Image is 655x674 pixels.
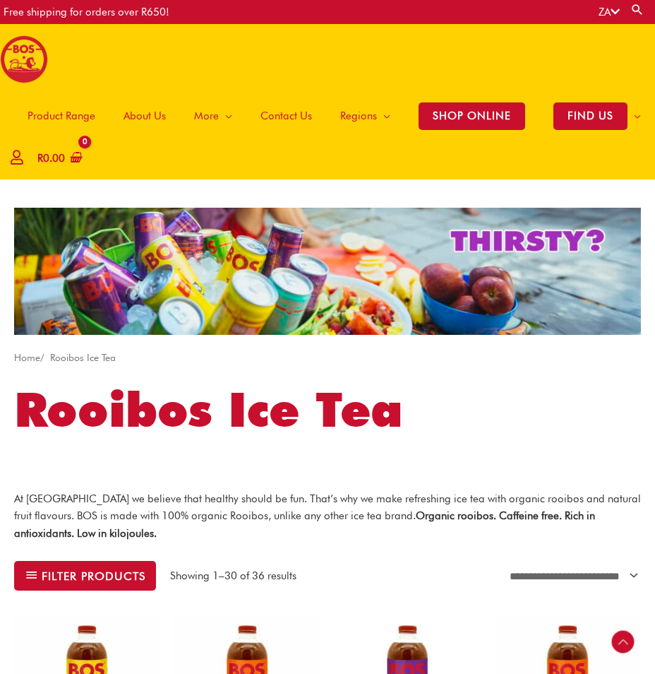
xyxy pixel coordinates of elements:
[340,95,377,137] span: Regions
[170,568,296,584] p: Showing 1–30 of 36 results
[3,95,655,137] nav: Site Navigation
[14,352,40,363] a: Home
[260,95,312,137] span: Contact Us
[404,95,539,137] a: SHOP ONLINE
[630,3,644,16] a: Search button
[124,95,166,137] span: About Us
[35,143,83,175] a: View Shopping Cart, empty
[326,95,404,137] a: Regions
[194,95,219,137] span: More
[599,6,620,18] a: ZA
[28,95,95,137] span: Product Range
[14,349,641,367] nav: Breadcrumb
[14,561,156,591] button: Filter products
[14,377,641,443] h1: Rooibos Ice Tea
[14,490,641,543] p: At [GEOGRAPHIC_DATA] we believe that healthy should be fun. That’s why we make refreshing ice tea...
[246,95,326,137] a: Contact Us
[37,152,43,165] span: R
[37,152,65,165] bdi: 0.00
[419,102,525,130] span: SHOP ONLINE
[180,95,246,137] a: More
[501,562,641,590] select: Shop order
[42,571,145,581] span: Filter products
[13,95,109,137] a: Product Range
[14,208,641,335] img: screenshot
[109,95,180,137] a: About Us
[553,102,627,130] span: FIND US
